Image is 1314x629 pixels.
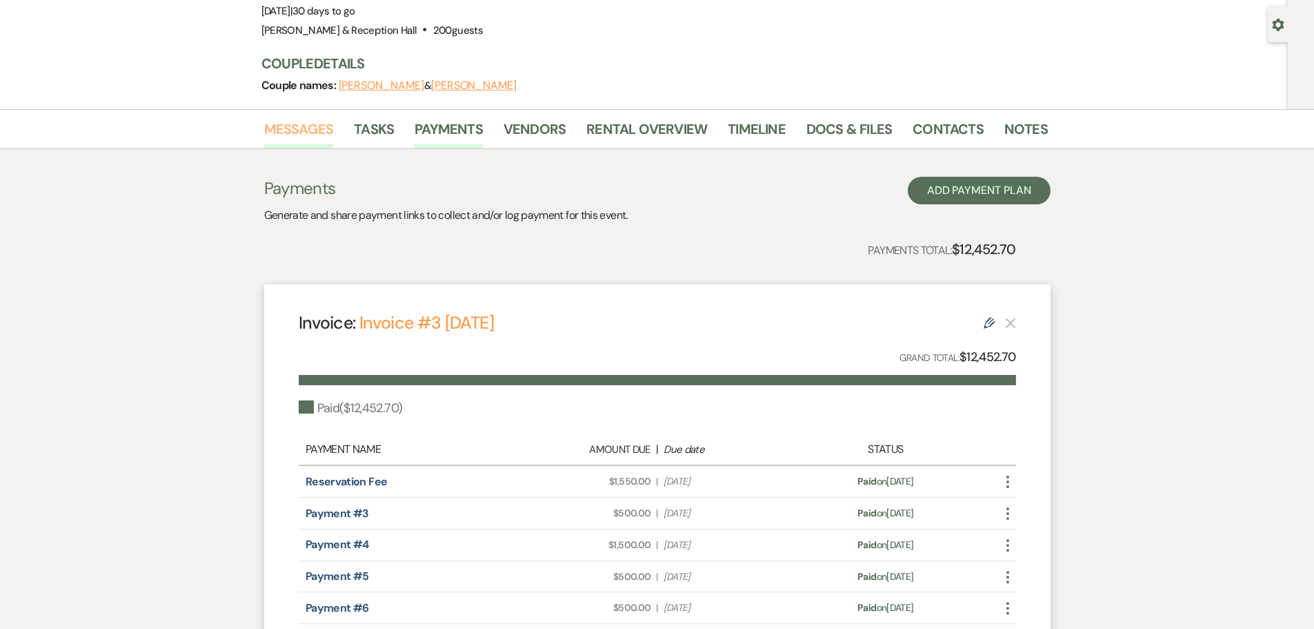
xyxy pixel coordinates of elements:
a: Notes [1004,118,1048,148]
h3: Payments [264,177,628,200]
span: [DATE] [664,538,790,552]
span: & [339,79,517,93]
div: on [DATE] [797,601,973,615]
span: $1,550.00 [524,474,650,489]
span: Paid [857,475,876,487]
div: Due date [664,442,790,458]
a: Payment #4 [306,537,369,552]
a: Invoice #3 [DATE] [359,311,494,334]
span: | [656,570,657,584]
span: | [656,601,657,615]
span: [DATE] [664,570,790,584]
span: [DATE] [664,601,790,615]
span: $500.00 [524,570,650,584]
div: on [DATE] [797,506,973,521]
span: Paid [857,601,876,614]
span: | [656,506,657,521]
p: Generate and share payment links to collect and/or log payment for this event. [264,206,628,224]
button: This payment plan cannot be deleted because it contains links that have been paid through Weven’s... [1005,317,1016,329]
p: Grand Total: [899,347,1016,367]
span: Couple names: [261,78,339,93]
span: [DATE] [664,506,790,521]
span: $500.00 [524,506,650,521]
span: | [656,538,657,552]
strong: $12,452.70 [959,349,1016,365]
button: Add Payment Plan [908,177,1051,204]
a: Vendors [504,118,566,148]
div: on [DATE] [797,538,973,552]
div: Paid ( $12,452.70 ) [299,399,403,418]
span: [PERSON_NAME] & Reception Hall [261,23,417,37]
span: | [290,4,355,18]
a: Tasks [354,118,394,148]
button: Open lead details [1272,17,1284,30]
a: Rental Overview [586,118,707,148]
span: [DATE] [664,474,790,489]
span: 30 days to go [292,4,355,18]
a: Payments [415,118,483,148]
button: [PERSON_NAME] [431,80,517,91]
span: Paid [857,539,876,551]
h3: Couple Details [261,54,1034,73]
a: Payment #3 [306,506,369,521]
a: Reservation Fee [306,474,387,489]
h4: Invoice: [299,311,494,335]
div: on [DATE] [797,474,973,489]
a: Timeline [728,118,786,148]
a: Payment #5 [306,569,369,583]
a: Contacts [913,118,984,148]
strong: $12,452.70 [952,240,1016,258]
span: 200 guests [433,23,483,37]
div: Payment Name [306,441,517,458]
button: [PERSON_NAME] [339,80,424,91]
span: [DATE] [261,4,355,18]
span: Paid [857,570,876,583]
a: Messages [264,118,334,148]
a: Docs & Files [806,118,892,148]
a: Payment #6 [306,601,369,615]
span: $1,500.00 [524,538,650,552]
span: $500.00 [524,601,650,615]
span: | [656,474,657,489]
div: Status [797,441,973,458]
div: | [517,441,798,458]
div: Amount Due [524,442,650,458]
span: Paid [857,507,876,519]
div: on [DATE] [797,570,973,584]
p: Payments Total: [868,238,1015,260]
